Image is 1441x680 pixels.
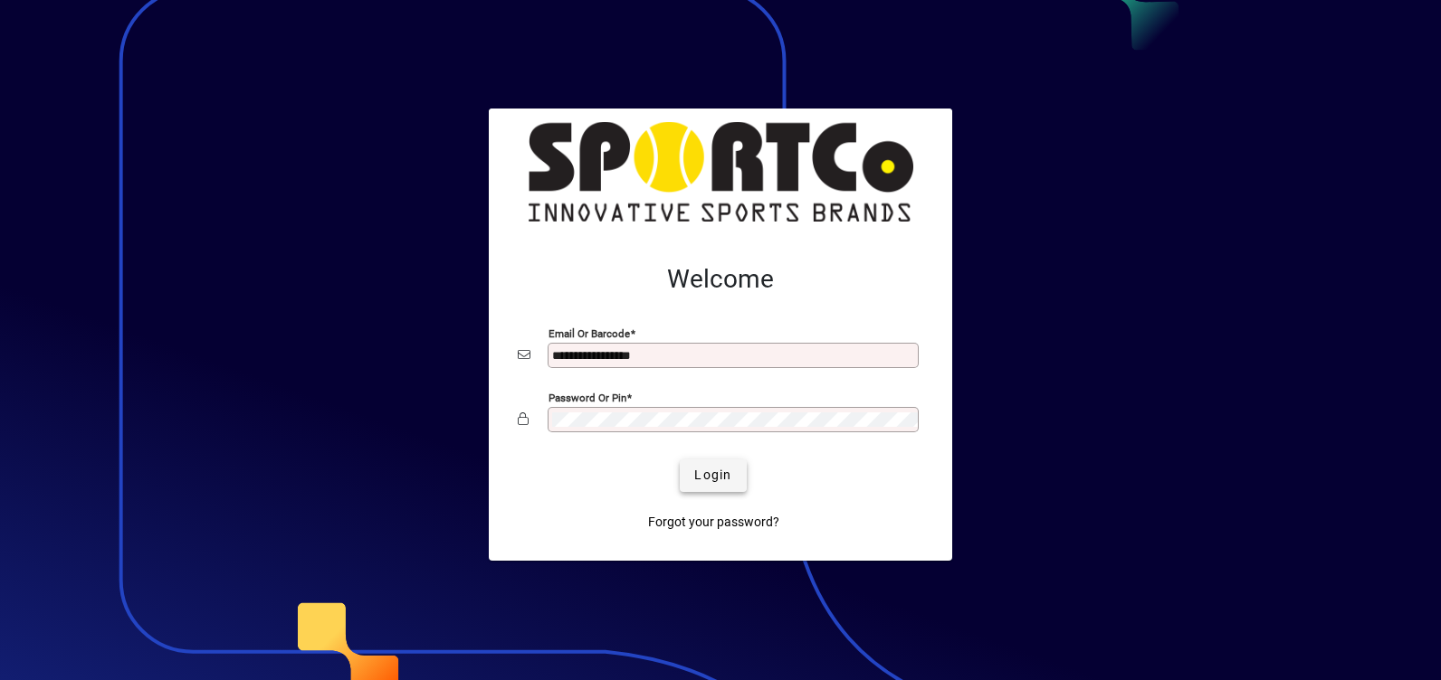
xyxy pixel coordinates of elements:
[549,326,630,339] mat-label: Email or Barcode
[549,391,626,403] mat-label: Password or Pin
[641,506,787,539] a: Forgot your password?
[648,513,779,532] span: Forgot your password?
[694,466,731,485] span: Login
[518,264,923,295] h2: Welcome
[680,459,746,492] button: Login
